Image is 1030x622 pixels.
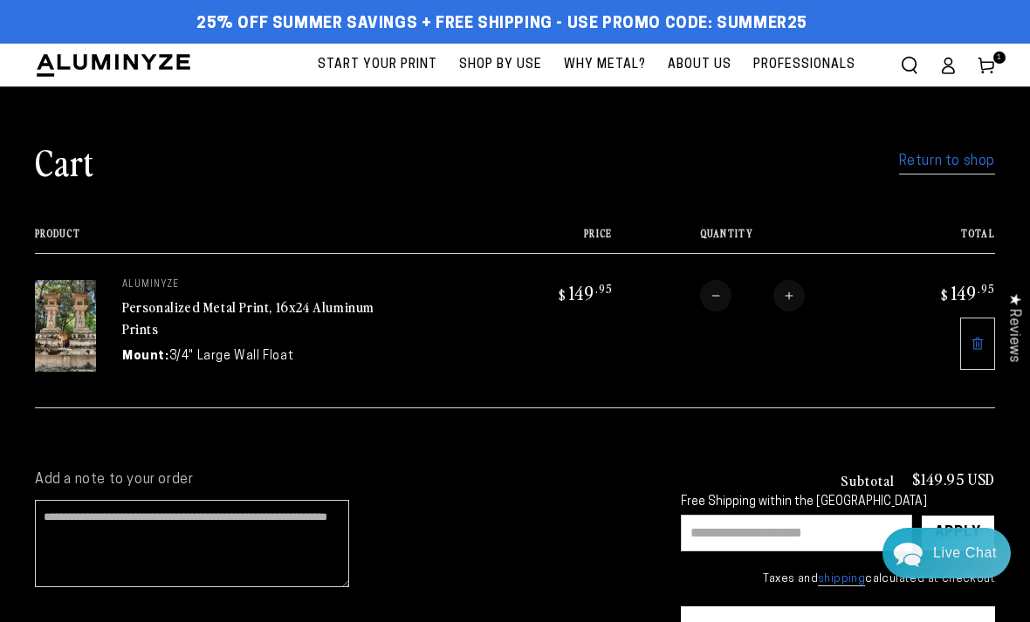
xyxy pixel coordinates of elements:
[35,52,192,79] img: Aluminyze
[978,281,995,296] sup: .95
[556,280,613,304] bdi: 149
[564,54,646,76] span: Why Metal?
[997,51,1002,64] span: 1
[35,471,646,489] label: Add a note to your order
[450,44,551,86] a: Shop By Use
[459,54,542,76] span: Shop By Use
[559,286,566,304] span: $
[595,281,613,296] sup: .95
[35,139,94,184] h1: Cart
[880,228,995,253] th: Total
[681,496,995,510] div: Free Shipping within the [GEOGRAPHIC_DATA]
[318,54,437,76] span: Start Your Print
[659,44,740,86] a: About Us
[497,228,612,253] th: Price
[745,44,864,86] a: Professionals
[35,280,96,372] img: 16"x24" Rectangle White Glossy Aluminyzed Photo
[122,280,384,290] p: aluminyze
[309,44,446,86] a: Start Your Print
[613,228,880,253] th: Quantity
[890,46,929,85] summary: Search our site
[681,571,995,588] small: Taxes and calculated at checkout
[941,286,949,304] span: $
[555,44,655,86] a: Why Metal?
[912,471,995,487] p: $149.95 USD
[753,54,855,76] span: Professionals
[899,149,995,174] a: Return to shop
[818,573,865,586] a: shipping
[960,318,995,370] a: Remove 16"x24" Rectangle White Glossy Aluminyzed Photo
[668,54,731,76] span: About Us
[731,280,773,311] input: Quantity for Personalized Metal Print, 16x24 Aluminum Prints
[938,280,995,304] bdi: 149
[35,228,497,253] th: Product
[841,473,895,487] h3: Subtotal
[122,297,374,338] a: Personalized Metal Print, 16x24 Aluminum Prints
[882,528,1011,578] div: Chat widget toggle
[933,528,997,578] div: Contact Us Directly
[935,516,981,550] div: Apply
[122,347,169,366] dt: Mount:
[196,15,807,34] span: 25% off Summer Savings + Free Shipping - Use Promo Code: SUMMER25
[997,279,1030,376] div: Click to open Judge.me floating reviews tab
[169,347,294,366] dd: 3/4" Large Wall Float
